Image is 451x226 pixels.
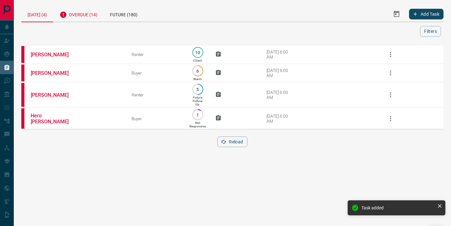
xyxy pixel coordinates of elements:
button: Select Date Range [389,7,404,22]
div: [DATE] 6:00 AM [267,90,293,100]
div: [DATE] 6:00 AM [267,68,293,78]
p: 6 [195,69,200,73]
div: Future (180) [104,6,144,22]
a: [PERSON_NAME] [31,52,78,58]
button: Filters [420,26,441,37]
p: 1 [195,112,200,117]
button: Reload [217,136,247,147]
p: 5 [195,87,200,92]
div: [DATE] 6:00 AM [267,49,293,59]
p: Future Follow Up [193,96,202,106]
div: [DATE] (4) [21,6,53,22]
a: [PERSON_NAME] [31,92,78,98]
div: property.ca [21,46,24,63]
div: property.ca [21,108,24,129]
p: Client [193,59,202,62]
a: Hero [PERSON_NAME] [31,113,78,125]
div: Renter [132,52,180,57]
div: Renter [132,92,180,97]
div: Buyer [132,70,180,75]
div: Task added [361,205,435,210]
p: Not Responsive [189,121,206,128]
div: property.ca [21,64,24,81]
div: property.ca [21,83,24,107]
div: [DATE] 6:00 AM [267,114,293,124]
div: Overdue (14) [53,6,104,22]
button: Add Task [409,9,443,19]
a: [PERSON_NAME] [31,70,78,76]
p: Warm [193,77,202,81]
p: 10 [195,50,200,55]
div: Buyer [132,116,180,121]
